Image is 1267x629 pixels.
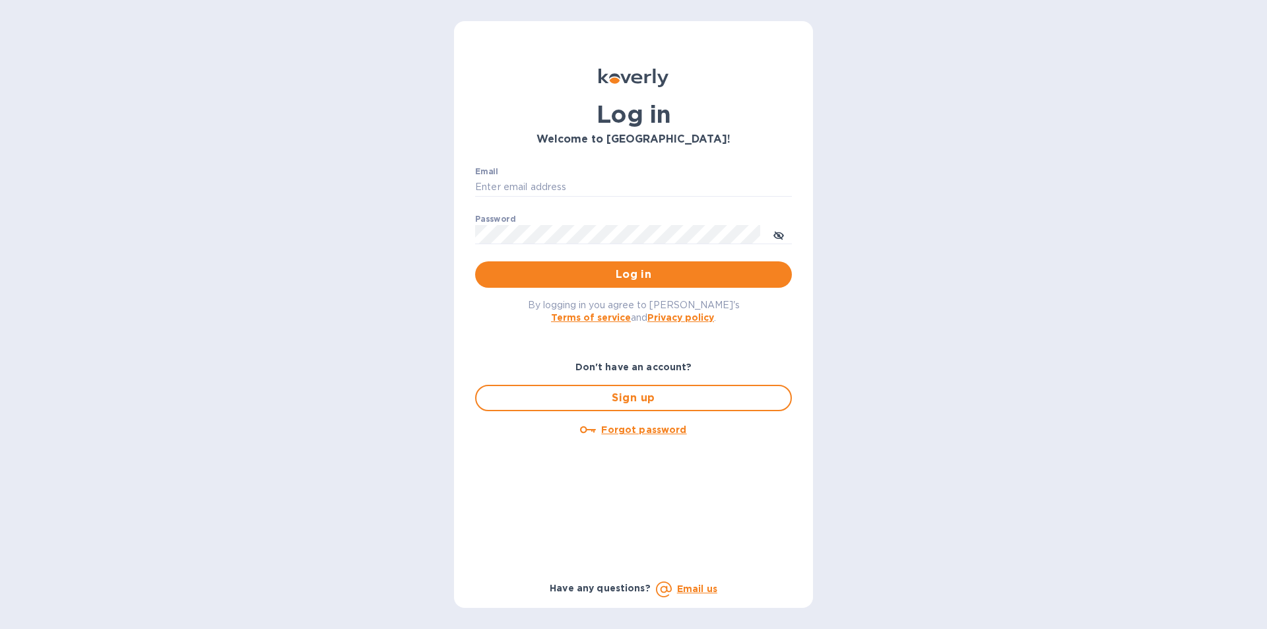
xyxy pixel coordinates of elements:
[475,168,498,176] label: Email
[475,385,792,411] button: Sign up
[551,312,631,323] a: Terms of service
[475,100,792,128] h1: Log in
[575,362,692,372] b: Don't have an account?
[601,424,686,435] u: Forgot password
[765,221,792,248] button: toggle password visibility
[550,583,651,593] b: Have any questions?
[487,390,780,406] span: Sign up
[475,133,792,146] h3: Welcome to [GEOGRAPHIC_DATA]!
[677,583,717,594] a: Email us
[475,178,792,197] input: Enter email address
[599,69,668,87] img: Koverly
[647,312,714,323] a: Privacy policy
[528,300,740,323] span: By logging in you agree to [PERSON_NAME]'s and .
[486,267,781,282] span: Log in
[475,215,515,223] label: Password
[475,261,792,288] button: Log in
